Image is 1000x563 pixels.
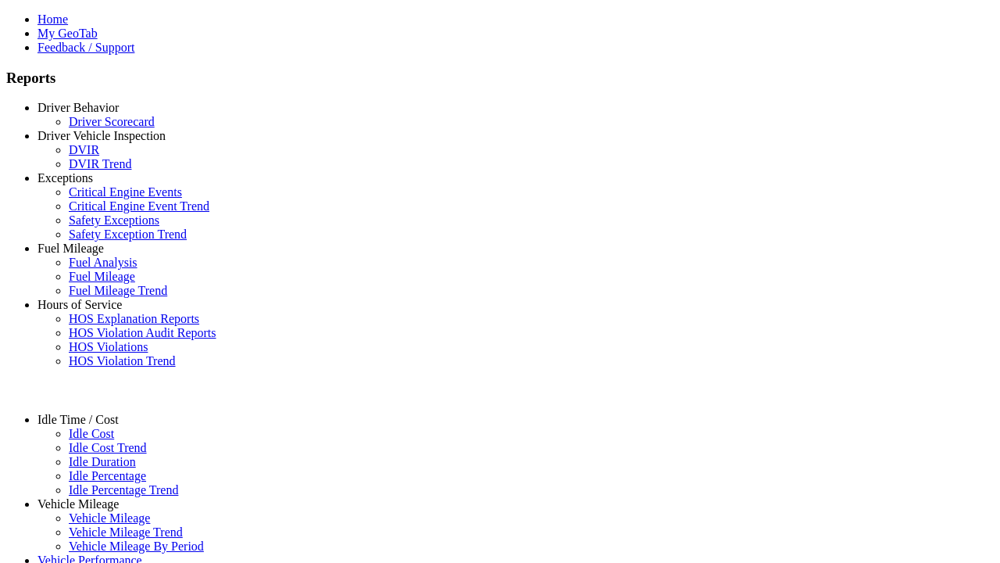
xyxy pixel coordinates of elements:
a: HOS Violation Audit Reports [69,326,216,339]
a: Home [37,13,68,26]
a: Idle Percentage [69,469,146,482]
a: Vehicle Mileage By Period [69,540,204,553]
a: Idle Percentage Trend [69,483,178,497]
a: Idle Time / Cost [37,413,119,426]
a: Fuel Mileage [37,242,104,255]
a: Critical Engine Event Trend [69,199,209,213]
a: DVIR [69,143,99,156]
a: HOS Violations [69,340,148,353]
a: Vehicle Mileage [69,511,150,525]
a: Driver Behavior [37,101,119,114]
a: Fuel Mileage [69,270,135,283]
a: Driver Vehicle Inspection [37,129,166,142]
a: My GeoTab [37,27,98,40]
a: Safety Exception Trend [69,228,187,241]
a: Critical Engine Events [69,185,182,199]
a: Driver Scorecard [69,115,155,128]
h3: Reports [6,70,994,87]
a: Fuel Mileage Trend [69,284,167,297]
a: DVIR Trend [69,157,131,170]
a: Vehicle Mileage [37,497,119,511]
a: HOS Violation Trend [69,354,176,368]
a: Safety Exceptions [69,213,159,227]
a: Vehicle Mileage Trend [69,525,183,539]
a: Fuel Analysis [69,256,137,269]
a: Idle Cost Trend [69,441,147,454]
a: HOS Explanation Reports [69,312,199,325]
a: Exceptions [37,171,93,185]
a: Idle Cost [69,427,114,440]
a: Hours of Service [37,298,122,311]
a: Feedback / Support [37,41,134,54]
a: Idle Duration [69,455,136,468]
